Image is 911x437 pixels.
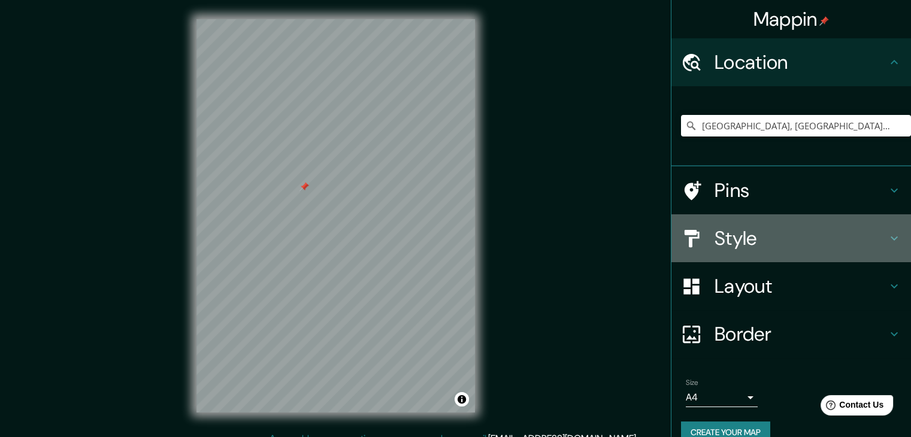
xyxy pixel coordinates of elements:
h4: Mappin [753,7,830,31]
div: Location [671,38,911,86]
div: Pins [671,166,911,214]
div: Border [671,310,911,358]
h4: Style [715,226,887,250]
h4: Location [715,50,887,74]
h4: Pins [715,178,887,202]
canvas: Map [196,19,475,412]
h4: Border [715,322,887,346]
input: Pick your city or area [681,115,911,136]
h4: Layout [715,274,887,298]
img: pin-icon.png [819,16,829,26]
label: Size [686,378,698,388]
iframe: Help widget launcher [804,390,898,424]
div: Layout [671,262,911,310]
div: Style [671,214,911,262]
button: Toggle attribution [455,392,469,406]
div: A4 [686,388,758,407]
